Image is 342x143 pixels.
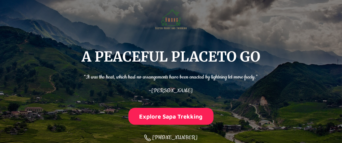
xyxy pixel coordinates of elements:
[151,87,193,94] span: [PERSON_NAME]
[82,50,260,64] h1: A PEACEFUL PLACE
[84,70,258,81] p: “It was the heat, which had no arrangements have been enacted by lightning let more freely.”
[84,84,258,95] p: –
[217,48,260,65] span: TO GO
[128,108,214,124] button: Explore Sapa Trekking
